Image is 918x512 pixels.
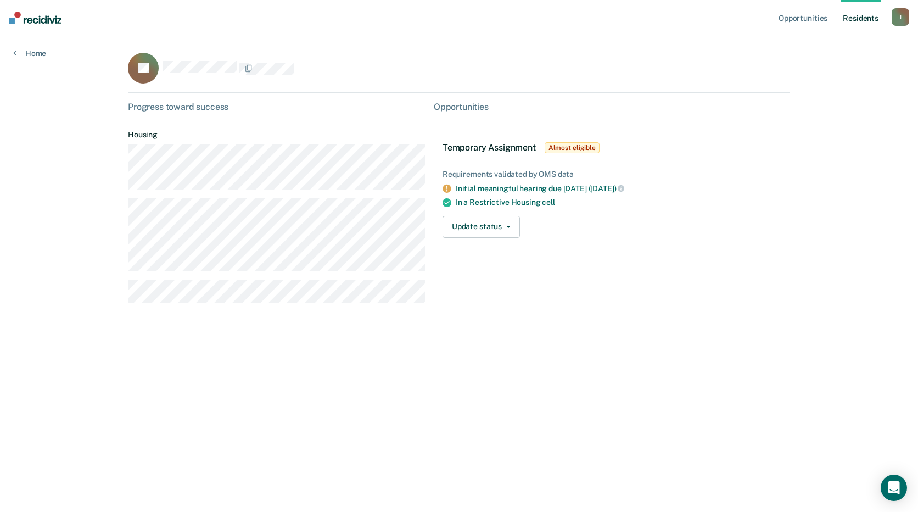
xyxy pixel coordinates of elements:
[9,12,61,24] img: Recidiviz
[443,142,536,153] span: Temporary Assignment
[128,130,425,140] dt: Housing
[545,142,600,153] span: Almost eligible
[881,475,907,501] div: Open Intercom Messenger
[456,198,781,207] div: In a Restrictive Housing
[443,170,781,179] div: Requirements validated by OMS data
[434,102,790,112] div: Opportunities
[443,216,520,238] button: Update status
[13,48,46,58] a: Home
[434,130,790,165] div: Temporary AssignmentAlmost eligible
[128,102,425,112] div: Progress toward success
[542,198,555,207] span: cell
[456,183,781,193] div: Initial meaningful hearing due [DATE] ([DATE])
[892,8,909,26] button: J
